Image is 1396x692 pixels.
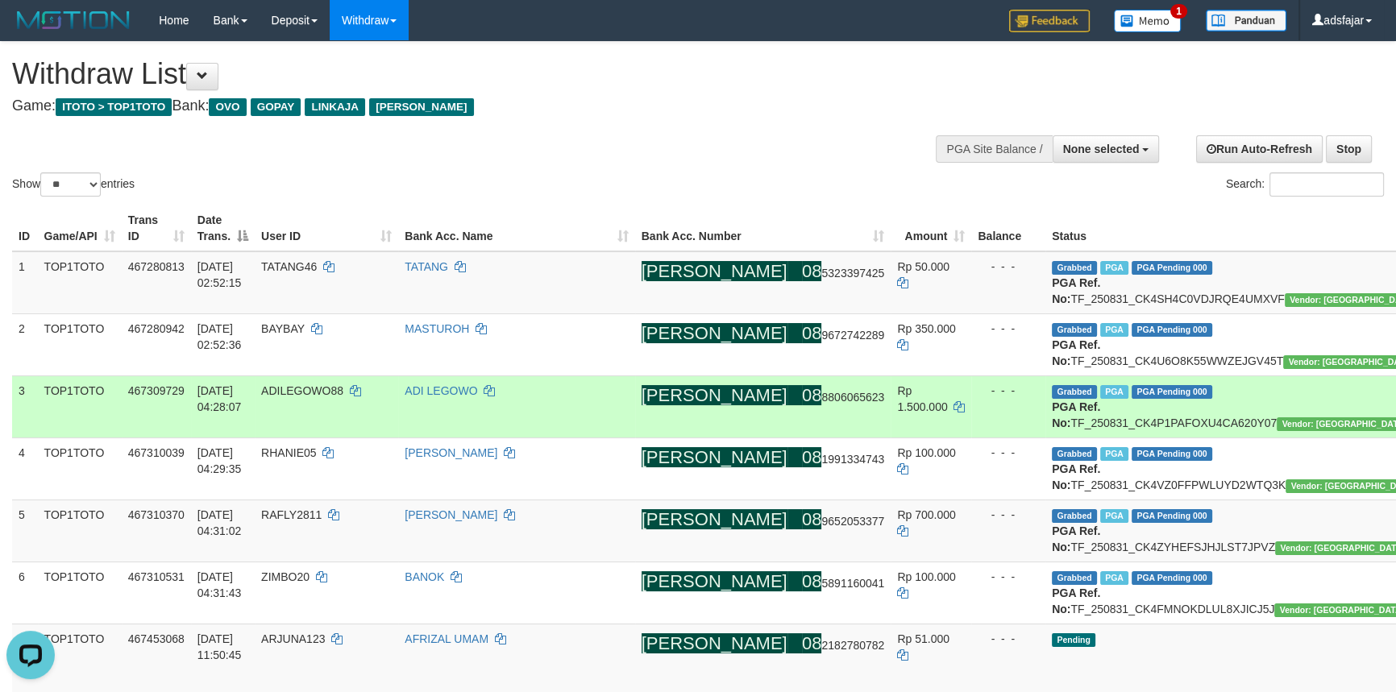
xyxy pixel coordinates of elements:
[978,259,1039,275] div: - - -
[1052,400,1100,429] b: PGA Ref. No:
[122,205,191,251] th: Trans ID: activate to sort column ascending
[802,509,821,529] ah_el_jm_1754079848546: 08
[12,251,38,314] td: 1
[1100,323,1128,337] span: Marked by adsnizardi
[1063,143,1140,155] span: None selected
[1100,571,1128,585] span: Marked by adsdarwis
[38,313,122,375] td: TOP1TOTO
[405,632,488,645] a: AFRIZAL UMAM
[1052,524,1100,553] b: PGA Ref. No:
[197,632,242,661] span: [DATE] 11:50:45
[128,322,185,335] span: 467280942
[936,135,1052,163] div: PGA Site Balance /
[255,205,398,251] th: User ID: activate to sort column ascending
[12,313,38,375] td: 2
[38,561,122,624] td: TOP1TOTO
[38,251,122,314] td: TOP1TOTO
[1052,276,1100,305] b: PGA Ref. No:
[197,570,242,599] span: [DATE] 04:31:43
[897,632,949,645] span: Rp 51.000
[642,261,787,281] ah_el_jm_1754079848546: [PERSON_NAME]
[197,446,242,475] span: [DATE] 04:29:35
[897,260,949,273] span: Rp 50.000
[635,205,891,251] th: Bank Acc. Number: activate to sort column ascending
[1052,447,1097,461] span: Grabbed
[261,508,322,521] span: RAFLY2811
[128,446,185,459] span: 467310039
[897,384,947,413] span: Rp 1.500.000
[802,261,821,281] ah_el_jm_1754079848546: 08
[897,322,955,335] span: Rp 350.000
[1100,447,1128,461] span: Marked by adsdarwis
[897,446,955,459] span: Rp 100.000
[197,384,242,413] span: [DATE] 04:28:07
[369,98,473,116] span: [PERSON_NAME]
[802,385,821,405] ah_el_jm_1754079848546: 08
[12,8,135,32] img: MOTION_logo.png
[642,447,787,467] ah_el_jm_1754079848546: [PERSON_NAME]
[1052,323,1097,337] span: Grabbed
[978,569,1039,585] div: - - -
[802,323,821,343] ah_el_jm_1754079848546: 08
[891,205,971,251] th: Amount: activate to sort column ascending
[12,375,38,437] td: 3
[978,321,1039,337] div: - - -
[128,570,185,583] span: 467310531
[1053,135,1160,163] button: None selected
[1196,135,1323,163] a: Run Auto-Refresh
[1052,571,1097,585] span: Grabbed
[978,507,1039,523] div: - - -
[802,571,821,591] ah_el_jm_1754079848546: 08
[897,508,955,521] span: Rp 700.000
[38,205,122,251] th: Game/API: activate to sort column ascending
[1052,261,1097,275] span: Grabbed
[1100,261,1128,275] span: Marked by adsnizardi
[802,391,884,404] span: Copy 088806065623 to clipboard
[642,633,787,653] ah_el_jm_1754079848546: [PERSON_NAME]
[12,172,135,197] label: Show entries
[802,515,884,528] span: Copy 089652053377 to clipboard
[38,499,122,561] td: TOP1TOTO
[1269,172,1384,197] input: Search:
[1206,10,1286,31] img: panduan.png
[978,445,1039,461] div: - - -
[38,375,122,437] td: TOP1TOTO
[261,384,343,397] span: ADILEGOWO88
[1052,462,1100,491] b: PGA Ref. No:
[12,58,915,90] h1: Withdraw List
[802,633,821,653] ah_el_jm_1754079848546: 08
[897,570,955,583] span: Rp 100.000
[642,385,787,405] ah_el_jm_1754079848546: [PERSON_NAME]
[802,267,884,280] span: Copy 085323397425 to clipboard
[1132,509,1212,523] span: PGA Pending
[1226,172,1384,197] label: Search:
[971,205,1045,251] th: Balance
[1326,135,1372,163] a: Stop
[642,571,787,591] ah_el_jm_1754079848546: [PERSON_NAME]
[261,570,310,583] span: ZIMBO20
[128,508,185,521] span: 467310370
[305,98,365,116] span: LINKAJA
[802,639,884,652] span: Copy 082182780782 to clipboard
[802,453,884,466] span: Copy 081991334743 to clipboard
[12,437,38,499] td: 4
[1100,509,1128,523] span: Marked by adsdarwis
[261,260,317,273] span: TATANG46
[12,561,38,624] td: 6
[405,508,497,521] a: [PERSON_NAME]
[197,260,242,289] span: [DATE] 02:52:15
[1170,4,1187,19] span: 1
[191,205,255,251] th: Date Trans.: activate to sort column descending
[251,98,301,116] span: GOPAY
[261,322,305,335] span: BAYBAY
[1132,571,1212,585] span: PGA Pending
[405,446,497,459] a: [PERSON_NAME]
[261,446,316,459] span: RHANIE05
[1132,385,1212,399] span: PGA Pending
[12,98,915,114] h4: Game: Bank:
[1009,10,1090,32] img: Feedback.jpg
[1114,10,1182,32] img: Button%20Memo.svg
[405,570,444,583] a: BANOK
[802,447,821,467] ah_el_jm_1754079848546: 08
[398,205,634,251] th: Bank Acc. Name: activate to sort column ascending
